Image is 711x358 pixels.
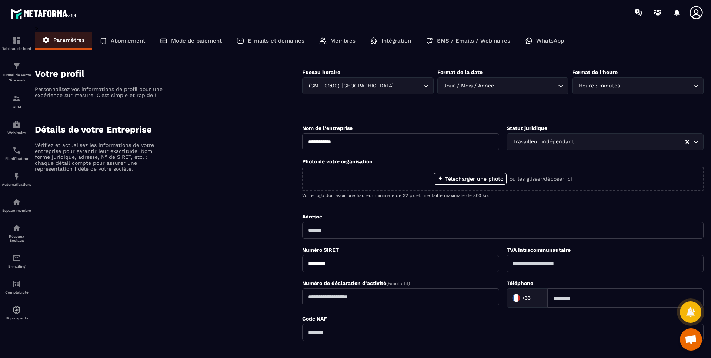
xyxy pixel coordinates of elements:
span: Heure : minutes [577,82,621,90]
span: Jour / Mois / Année [442,82,496,90]
img: Country Flag [509,291,524,305]
img: formation [12,62,21,71]
img: accountant [12,280,21,288]
label: Format de l’heure [572,69,618,75]
div: Search for option [507,133,704,150]
h4: Votre profil [35,68,302,79]
p: CRM [2,105,31,109]
input: Search for option [496,82,557,90]
p: Paramètres [53,37,85,43]
input: Search for option [575,138,685,146]
label: Nom de l'entreprise [302,125,353,131]
p: Vérifiez et actualisez les informations de votre entreprise pour garantir leur exactitude. Nom, f... [35,142,164,172]
a: formationformationTunnel de vente Site web [2,56,31,88]
a: schedulerschedulerPlanificateur [2,140,31,166]
div: Search for option [507,288,547,308]
span: (Facultatif) [386,281,410,286]
span: (GMT+01:00) [GEOGRAPHIC_DATA] [307,82,395,90]
p: Membres [330,37,355,44]
img: automations [12,120,21,129]
a: automationsautomationsEspace membre [2,192,31,218]
span: +33 [522,294,531,302]
p: WhatsApp [536,37,564,44]
div: Search for option [437,77,569,94]
p: Mode de paiement [171,37,222,44]
p: Tableau de bord [2,47,31,51]
p: Intégration [381,37,411,44]
label: Téléphone [507,280,533,286]
p: Planificateur [2,157,31,161]
div: Search for option [302,77,434,94]
p: Votre logo doit avoir une hauteur minimale de 32 px et une taille maximale de 300 ko. [302,193,704,198]
p: E-mailing [2,264,31,268]
p: SMS / Emails / Webinaires [437,37,510,44]
label: Numéro SIRET [302,247,339,253]
img: formation [12,36,21,45]
p: Comptabilité [2,290,31,294]
div: Search for option [572,77,704,94]
a: formationformationTableau de bord [2,30,31,56]
input: Search for option [621,82,691,90]
label: Numéro de déclaration d'activité [302,280,410,286]
label: Photo de votre organisation [302,158,373,164]
p: Tunnel de vente Site web [2,73,31,83]
img: scheduler [12,146,21,155]
img: automations [12,198,21,207]
img: logo [10,7,77,20]
span: Travailleur indépendant [511,138,575,146]
h4: Détails de votre Entreprise [35,124,302,135]
label: Fuseau horaire [302,69,340,75]
input: Search for option [395,82,421,90]
p: Webinaire [2,131,31,135]
img: automations [12,305,21,314]
a: social-networksocial-networkRéseaux Sociaux [2,218,31,248]
p: E-mails et domaines [248,37,304,44]
a: emailemailE-mailing [2,248,31,274]
a: accountantaccountantComptabilité [2,274,31,300]
p: ou les glisser/déposer ici [510,176,572,182]
img: automations [12,172,21,181]
label: Statut juridique [507,125,547,131]
p: Abonnement [111,37,145,44]
p: Réseaux Sociaux [2,234,31,242]
label: TVA Intracommunautaire [507,247,571,253]
img: formation [12,94,21,103]
label: Télécharger une photo [434,173,507,185]
label: Format de la date [437,69,483,75]
p: Espace membre [2,208,31,213]
p: Automatisations [2,183,31,187]
input: Search for option [532,292,540,304]
button: Clear Selected [685,139,689,145]
label: Adresse [302,214,322,220]
a: automationsautomationsAutomatisations [2,166,31,192]
div: Ouvrir le chat [680,328,702,351]
a: formationformationCRM [2,88,31,114]
p: IA prospects [2,316,31,320]
img: email [12,254,21,262]
a: automationsautomationsWebinaire [2,114,31,140]
img: social-network [12,224,21,232]
p: Personnalisez vos informations de profil pour une expérience sur mesure. C'est simple et rapide ! [35,86,164,98]
label: Code NAF [302,316,327,322]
